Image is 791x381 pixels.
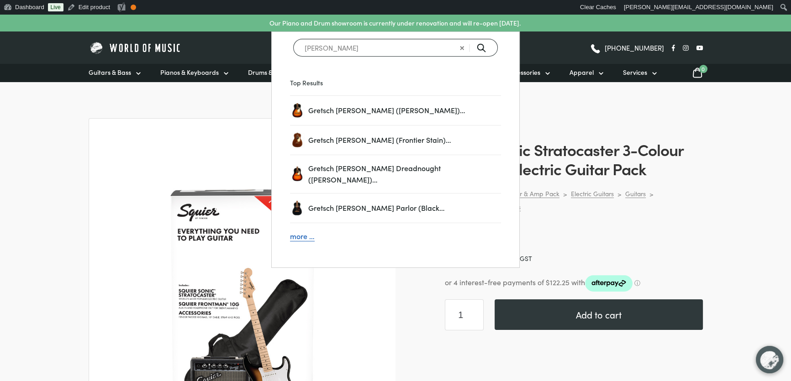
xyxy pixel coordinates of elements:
img: Gretsch Jim Dandy Parlor Rex Burst body view [290,103,305,118]
img: Gretsch Jim Dandy Dreadnought Rex Burst Front [290,167,305,181]
span: Apparel [570,68,594,77]
a: Electric Guitars [571,189,614,198]
p: Our Piano and Drum showroom is currently under renovation and will re-open [DATE]. [269,18,521,28]
a: Gretsch Jim Dandy Parlor (Frontier Stain)… [290,133,305,147]
button: Add to cart [495,299,703,330]
img: Gretsch-Jim-Dandy-Parlor-Frontier-Stain-Front.jpg [290,133,305,147]
a: Gretsch Jim Dandy Deltoluxe Parlor (Black… [290,201,305,215]
a: Gretsch Jim Dandy Dreadnought (Rex Burst)… [290,167,305,181]
img: World of Music [89,41,182,55]
a: Electric Guitar & Amp Pack [482,189,559,198]
iframe: Chat with our support team [750,340,791,381]
input: Search for a product ... [293,39,498,57]
span: Pianos & Keyboards [160,68,219,77]
div: > [617,190,622,198]
a: Gretsch [PERSON_NAME] Parlor (Black… [308,202,501,214]
a: Gretsch [PERSON_NAME] ([PERSON_NAME])… [308,104,501,116]
span: Drums & Percussion [248,68,306,77]
span: Accessories [506,68,540,77]
a: Guitars [625,189,646,198]
img: Gretsch Jim Dandy Deltoluxe Parlor Black Top Front Front [290,201,305,215]
a: Gretsch [PERSON_NAME] (Frontier Stain)… [308,134,501,146]
h1: Squier Sonic Stratocaster 3-Colour Sunburst Electric Guitar Pack [445,140,703,178]
span: [PHONE_NUMBER] [605,44,664,51]
span: Guitars & Bass [89,68,131,77]
a: Gretsch Jim Dandy Parlor (Rex Burst)… [290,103,305,118]
input: Product quantity [445,299,484,330]
a: [PHONE_NUMBER] [590,41,664,55]
span: 0 [699,65,707,73]
a: Gretsch [PERSON_NAME] Dreadnought ([PERSON_NAME])… [308,162,501,186]
div: > [649,190,654,198]
span: Clear [454,38,470,42]
div: > [563,190,567,198]
a: more … [290,230,501,242]
span: incl GST [508,254,532,263]
span: Services [623,68,647,77]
